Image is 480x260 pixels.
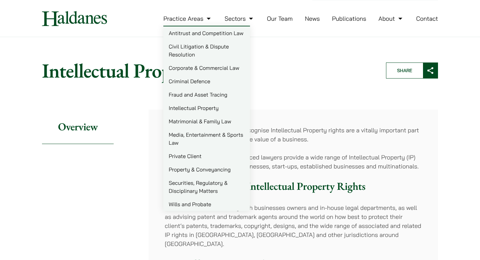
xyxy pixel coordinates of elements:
[163,15,212,22] a: Practice Areas
[378,15,404,22] a: About
[163,88,250,101] a: Fraud and Asset Tracing
[163,75,250,88] a: Criminal Defence
[165,153,422,171] p: This is why our highly experienced lawyers provide a wide range of Intellectual Property (IP) ser...
[165,203,422,248] p: Our law team works closely with businesses owners and in-house legal departments, as well as advi...
[163,149,250,163] a: Private Client
[42,11,107,26] img: Logo of Haldanes
[163,115,250,128] a: Matrimonial & Family Law
[163,40,250,61] a: Civil Litigation & Dispute Resolution
[386,62,438,79] button: Share
[163,198,250,211] a: Wills and Probate
[163,176,250,198] a: Securities, Regulatory & Disciplinary Matters
[165,180,422,192] h3: Protecting Clients’ Intellectual Property Rights
[42,58,375,83] h1: Intellectual Property
[165,126,422,144] p: At [GEOGRAPHIC_DATA], we recognise Intellectual Property rights are a vitally important part of p...
[225,15,255,22] a: Sectors
[163,61,250,75] a: Corporate & Commercial Law
[267,15,293,22] a: Our Team
[163,26,250,40] a: Antitrust and Competition Law
[163,163,250,176] a: Property & Conveyancing
[305,15,320,22] a: News
[416,15,438,22] a: Contact
[332,15,366,22] a: Publications
[163,128,250,149] a: Media, Entertainment & Sports Law
[163,101,250,115] a: Intellectual Property
[386,63,423,78] span: Share
[42,110,114,144] h2: Overview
